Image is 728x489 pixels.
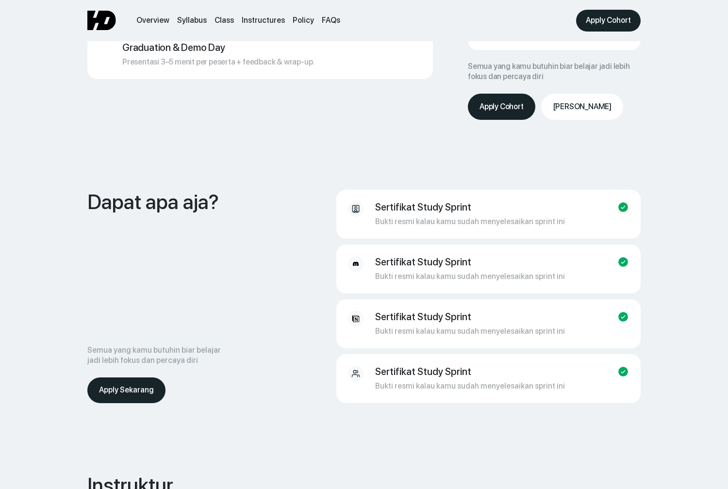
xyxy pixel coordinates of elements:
[480,101,524,112] div: Apply Cohort
[375,217,565,227] div: Bukti resmi kalau kamu sudah menyelesaikan sprint ini
[322,16,340,26] a: FAQs
[87,345,223,366] div: Semua yang kamu butuhin biar belajar jadi lebih fokus dan percaya diri
[177,16,207,26] a: Syllabus
[375,311,471,323] div: Sertifikat Study Sprint
[122,42,225,53] div: Graduation & Demo Day
[468,62,641,82] div: Semua yang kamu butuhin biar belajar jadi lebih fokus dan percaya diri
[242,16,285,26] a: Instructures
[576,10,641,32] a: Apply Cohort
[468,94,535,120] a: Apply Cohort
[541,94,623,120] a: [PERSON_NAME]
[375,272,565,282] div: Bukti resmi kalau kamu sudah menyelesaikan sprint ini
[87,377,165,403] a: Apply Sekarang
[375,256,471,268] div: Sertifikat Study Sprint
[375,201,471,213] div: Sertifikat Study Sprint
[586,16,631,26] div: Apply Cohort
[375,326,565,337] div: Bukti resmi kalau kamu sudah menyelesaikan sprint ini
[375,366,471,377] div: Sertifikat Study Sprint
[122,57,314,67] div: Presentasi 3–5 menit per peserta + feedback & wrap-up.
[215,16,234,26] a: Class
[293,16,314,26] a: Policy
[553,101,612,112] div: [PERSON_NAME]
[99,385,154,395] div: Apply Sekarang
[375,381,565,391] div: Bukti resmi kalau kamu sudah menyelesaikan sprint ini
[136,16,169,26] a: Overview
[87,190,219,214] div: Dapat apa aja?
